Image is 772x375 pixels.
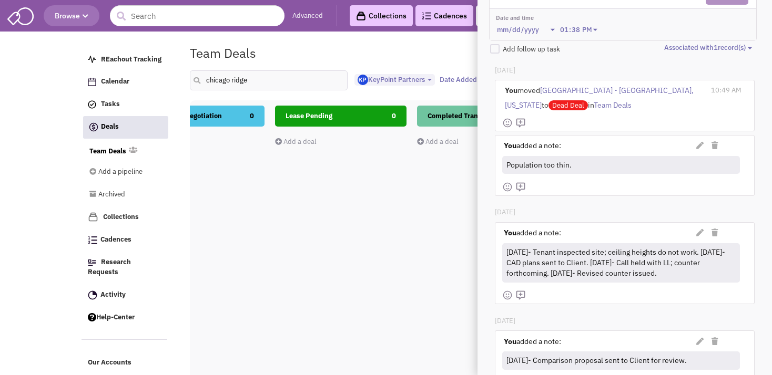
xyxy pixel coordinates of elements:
a: Cadences [83,230,168,250]
i: Delete Note [712,338,718,345]
span: 0 [392,106,396,127]
h1: Team Deals [190,46,256,60]
a: Team Deals [89,147,126,157]
button: Associated with1record(s) [664,43,755,53]
a: Calendar [83,72,168,92]
div: moved to in [502,80,706,114]
input: Search [110,5,285,26]
i: Delete Note [712,229,718,236]
span: Collections [103,212,139,221]
span: Cadences [100,235,131,244]
img: Cadences_logo.png [422,12,431,19]
span: Date Added [440,75,477,84]
div: [DATE]- Tenant inspected site; ceiling heights do not work. [DATE]- CAD plans sent to Client. [DA... [504,245,736,281]
strong: You [504,141,516,150]
img: face-smile.png [502,182,513,192]
span: 1 [714,43,718,52]
a: Add a deal [417,137,459,146]
a: Research Requests [83,253,168,283]
img: Research.png [88,259,96,266]
a: Add a deal [275,137,317,146]
img: Cadences_logo.png [88,236,97,244]
img: Gp5tB00MpEGTGSMiAkF79g.png [358,75,368,85]
a: Add a pipeline [89,162,154,182]
a: REachout Tracking [83,50,168,70]
i: Edit Note [696,229,704,236]
span: 0 [250,106,254,127]
strong: You [504,228,516,237]
img: face-smile.png [502,118,513,128]
strong: You [504,337,516,346]
img: face-smile.png [502,290,513,300]
img: Activity.png [88,290,97,300]
a: Collections [83,207,168,227]
img: Calendar.png [88,78,96,86]
span: Research Requests [88,258,131,277]
a: Help-Center [83,308,168,328]
button: KeyPoint Partners [354,74,435,86]
label: Date and time [496,14,602,23]
img: icon-tasks.png [88,100,96,109]
label: added a note: [504,227,561,238]
span: [GEOGRAPHIC_DATA] - [GEOGRAPHIC_DATA], [US_STATE] [505,86,694,110]
a: Our Accounts [83,353,168,373]
img: SmartAdmin [7,5,34,25]
span: Tasks [101,100,120,109]
span: REachout Tracking [101,55,161,64]
input: Search deals [190,70,348,90]
a: Advanced [292,11,323,21]
div: Population too thin. [504,158,736,173]
label: added a note: [504,336,561,347]
img: help.png [88,313,96,321]
a: Activity [83,285,168,305]
a: Archived [89,185,154,205]
a: Cadences [415,5,473,26]
b: You [505,86,517,95]
button: Browse [44,5,99,26]
a: Collections [350,5,413,26]
a: Tasks [83,95,168,114]
span: 10:49 AM [711,86,741,95]
span: KeyPoint Partners [358,75,425,84]
div: [DATE]- Comparison proposal sent to Client for review. [504,353,736,368]
span: Browse [55,11,88,20]
span: Calendar [101,77,129,86]
img: icon-deals.svg [88,121,99,133]
img: mdi_comment-add-outline.png [515,290,526,300]
span: Dead Deal [548,100,588,110]
span: Our Accounts [88,358,131,367]
span: Team Deals [594,100,632,110]
i: Edit Note [696,338,704,345]
button: Date Added [436,74,489,86]
p: [DATE] [495,66,754,76]
i: Edit Note [696,142,704,149]
span: Add follow up task [503,45,560,54]
span: Lease Pending [286,111,332,120]
span: Completed Transactions [428,111,505,120]
label: added a note: [504,140,561,151]
a: Deals [83,116,168,139]
img: icon-collection-lavender-black.svg [356,11,366,21]
span: Activity [100,290,126,299]
img: mdi_comment-add-outline.png [515,118,526,128]
img: mdi_comment-add-outline.png [515,182,526,192]
img: icon-collection-lavender.png [88,212,98,222]
i: Delete Note [712,142,718,149]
